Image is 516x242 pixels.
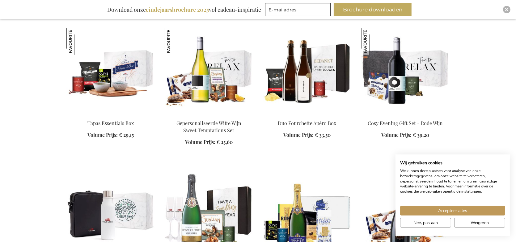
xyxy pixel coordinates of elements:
span: Accepteer alles [438,207,467,214]
a: Tapas Essentials Box Tapas Essentials Box [66,112,155,118]
a: Volume Prijs: € 39,20 [382,132,429,139]
a: Gepersonaliseerde Witte Wijn Sweet Temptations Set [176,120,241,133]
img: Tapas Essentials Box [66,28,155,115]
a: Cosy Evening Gift Set - Rode Wijn [368,120,443,126]
span: € 29,15 [119,132,134,138]
span: € 25,60 [217,139,233,145]
img: Gepersonaliseerde Witte Wijn Sweet Temptations Set [165,28,191,55]
img: Personalised Red Wine - artistic design [361,28,450,115]
input: E-mailadres [265,3,331,16]
button: Accepteer alle cookies [400,206,505,215]
span: Volume Prijs: [87,132,118,138]
span: Volume Prijs: [284,132,314,138]
p: We kunnen deze plaatsen voor analyse van onze bezoekersgegevens, om onze website te verbeteren, g... [400,168,505,194]
div: Close [503,6,510,13]
span: Volume Prijs: [382,132,412,138]
a: Duo Fourchette Apéro Box [278,120,336,126]
span: Nee, pas aan [413,219,438,226]
a: Personalised white wine Gepersonaliseerde Witte Wijn Sweet Temptations Set [165,112,253,118]
button: Brochure downloaden [334,3,412,16]
img: Close [505,8,509,11]
form: marketing offers and promotions [265,3,332,18]
button: Alle cookies weigeren [454,218,505,228]
img: Personalised white wine [165,28,253,115]
a: Duo Fourchette Apéro Box [263,112,351,118]
span: € 33,50 [315,132,331,138]
img: Duo Fourchette Apéro Box [263,28,351,115]
span: € 39,20 [413,132,429,138]
b: eindejaarsbrochure 2025 [146,6,209,13]
span: Volume Prijs: [185,139,215,145]
h2: Wij gebruiken cookies [400,160,505,166]
a: Personalised Red Wine - artistic design Cosy Evening Gift Set - Rode Wijn [361,112,450,118]
a: Volume Prijs: € 33,50 [284,132,331,139]
div: Download onze vol cadeau-inspiratie [104,3,264,16]
img: Tapas Essentials Box [66,28,93,55]
a: Volume Prijs: € 25,60 [185,139,233,146]
button: Pas cookie voorkeuren aan [400,218,451,228]
span: Weigeren [471,219,489,226]
a: Volume Prijs: € 29,15 [87,132,134,139]
img: Cosy Evening Gift Set - Rode Wijn [361,28,388,55]
a: Tapas Essentials Box [87,120,134,126]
